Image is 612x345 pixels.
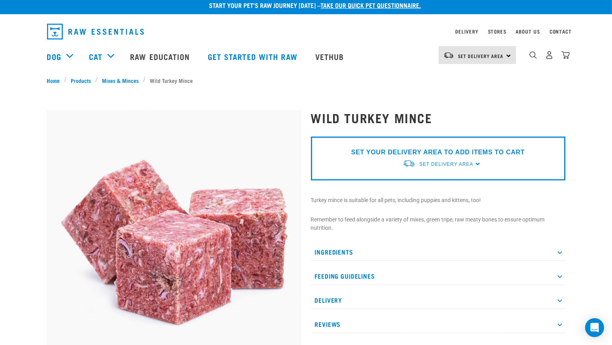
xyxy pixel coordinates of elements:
[311,216,565,232] p: Remember to feed alongside a variety of mixes, green tripe, raw meaty bones to ensure optimum nut...
[307,41,354,72] a: Vethub
[311,111,565,125] h1: Wild Turkey Mince
[67,76,95,84] a: Products
[351,148,525,157] p: SET YOUR DELIVERY AREA TO ADD ITEMS TO CART
[516,30,540,33] a: About Us
[403,159,415,168] img: van-moving.png
[488,30,507,33] a: Stores
[98,76,143,84] a: Mixes & Minces
[47,24,144,39] img: Raw Essentials Logo
[561,51,570,59] img: home-icon@2x.png
[311,196,565,204] p: Turkey mince is suitable for all pets, including puppies and kittens, too!
[585,318,604,337] div: Open Intercom Messenger
[200,41,307,72] a: Get started with Raw
[47,51,61,62] a: Dog
[419,161,473,167] span: Set Delivery Area
[311,243,565,261] p: Ingredients
[47,76,565,84] nav: breadcrumbs
[89,51,102,62] a: Cat
[550,30,572,33] a: Contact
[311,315,565,333] p: Reviews
[122,41,200,72] a: Raw Education
[311,267,565,285] p: Feeding Guidelines
[455,30,478,33] a: Delivery
[545,51,554,59] img: user.png
[311,291,565,309] p: Delivery
[47,76,64,84] a: Home
[529,51,537,59] img: home-icon-1@2x.png
[458,54,504,57] span: Set Delivery Area
[321,3,421,7] a: take our quick pet questionnaire.
[41,21,572,43] nav: dropdown navigation
[443,52,454,59] img: van-moving.png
